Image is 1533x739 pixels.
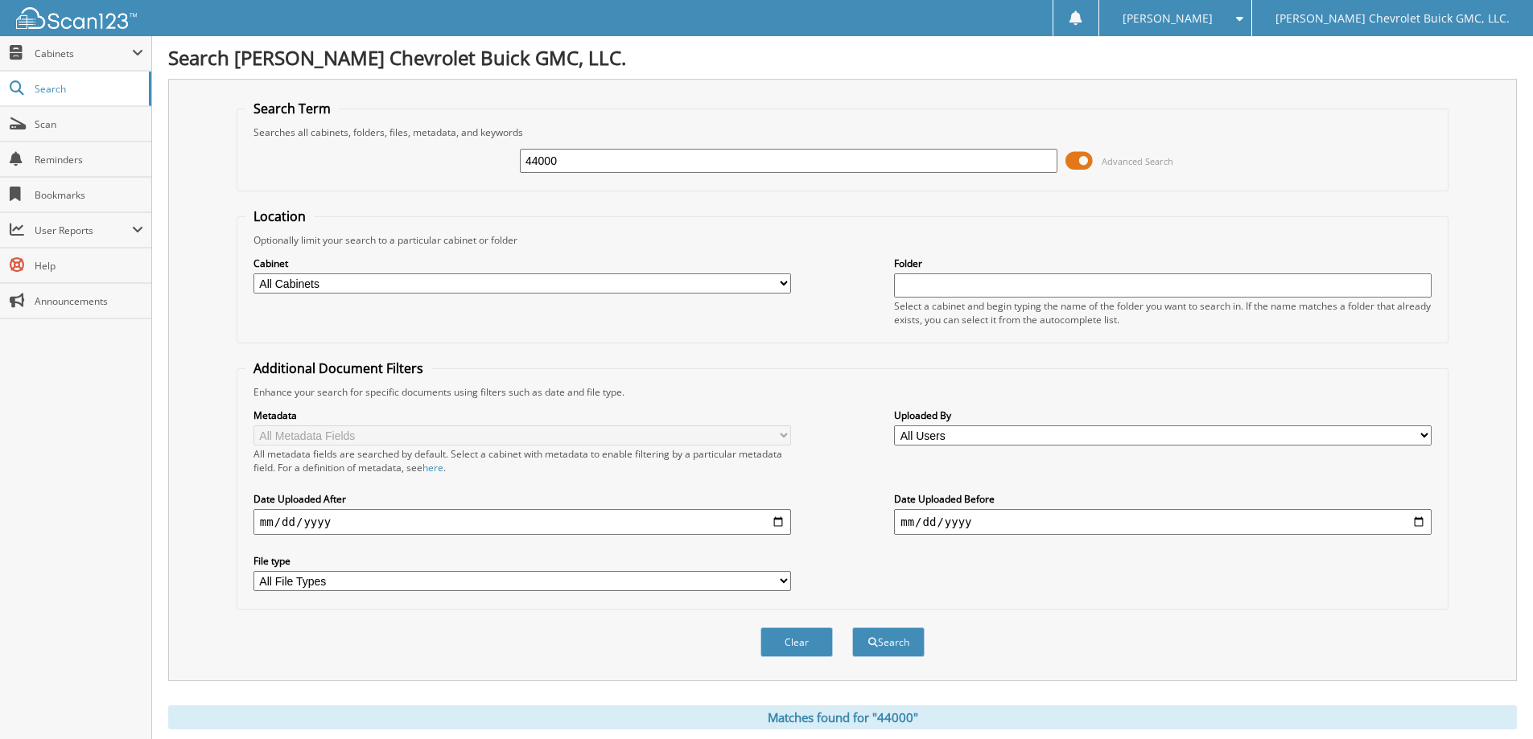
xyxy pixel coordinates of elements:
[253,509,791,535] input: start
[35,47,132,60] span: Cabinets
[1102,155,1173,167] span: Advanced Search
[35,224,132,237] span: User Reports
[894,509,1432,535] input: end
[35,153,143,166] span: Reminders
[253,554,791,568] label: File type
[16,7,137,29] img: scan123-logo-white.svg
[245,125,1440,139] div: Searches all cabinets, folders, files, metadata, and keywords
[168,44,1517,71] h1: Search [PERSON_NAME] Chevrolet Buick GMC, LLC.
[35,82,141,96] span: Search
[245,100,339,117] legend: Search Term
[35,294,143,308] span: Announcements
[253,409,791,422] label: Metadata
[1123,14,1213,23] span: [PERSON_NAME]
[245,385,1440,399] div: Enhance your search for specific documents using filters such as date and file type.
[35,259,143,273] span: Help
[245,207,314,225] legend: Location
[894,257,1432,270] label: Folder
[168,705,1517,729] div: Matches found for "44000"
[253,257,791,270] label: Cabinet
[894,409,1432,422] label: Uploaded By
[422,461,443,474] a: here
[35,117,143,131] span: Scan
[894,299,1432,326] div: Select a cabinet and begin typing the name of the folder you want to search in. If the name match...
[852,627,925,657] button: Search
[253,447,791,474] div: All metadata fields are searched by default. Select a cabinet with metadata to enable filtering b...
[245,233,1440,247] div: Optionally limit your search to a particular cabinet or folder
[1275,14,1510,23] span: [PERSON_NAME] Chevrolet Buick GMC, LLC.
[245,359,431,377] legend: Additional Document Filters
[894,492,1432,506] label: Date Uploaded Before
[35,188,143,202] span: Bookmarks
[760,627,833,657] button: Clear
[253,492,791,506] label: Date Uploaded After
